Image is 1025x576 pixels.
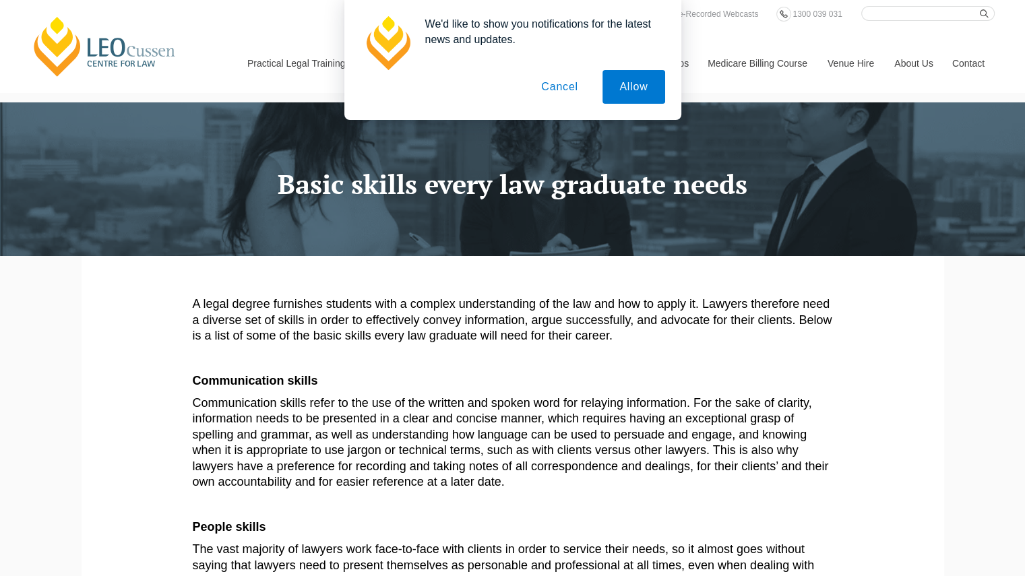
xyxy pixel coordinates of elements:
[602,70,664,104] button: Allow
[193,396,829,488] span: Communication skills refer to the use of the written and spoken word for relaying information. Fo...
[361,16,414,70] img: notification icon
[524,70,595,104] button: Cancel
[193,520,266,534] b: People skills
[92,169,934,199] h1: Basic skills every law graduate needs
[193,297,832,342] span: A legal degree furnishes students with a complex understanding of the law and how to apply it. La...
[414,16,665,47] div: We'd like to show you notifications for the latest news and updates.
[193,374,318,387] b: Communication skills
